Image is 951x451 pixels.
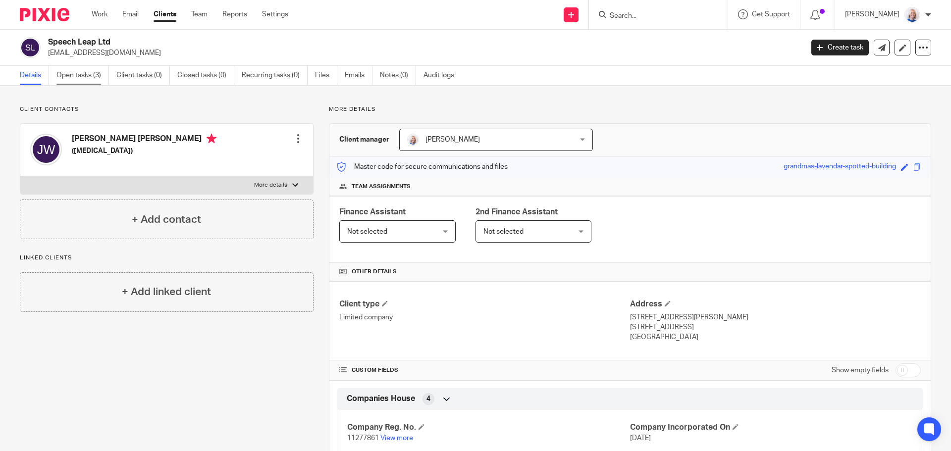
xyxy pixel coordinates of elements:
img: Low%20Res%20-%20Your%20Support%20Team%20-5.jpg [407,134,419,146]
p: More details [254,181,287,189]
a: Emails [345,66,372,85]
p: More details [329,105,931,113]
a: Open tasks (3) [56,66,109,85]
span: [DATE] [630,435,651,442]
a: Client tasks (0) [116,66,170,85]
span: [PERSON_NAME] [425,136,480,143]
p: [STREET_ADDRESS][PERSON_NAME] [630,312,921,322]
p: Linked clients [20,254,314,262]
span: Team assignments [352,183,411,191]
a: Team [191,9,208,19]
a: Create task [811,40,869,55]
span: Companies House [347,394,415,404]
span: Other details [352,268,397,276]
h4: Client type [339,299,630,309]
h4: CUSTOM FIELDS [339,366,630,374]
div: grandmas-lavendar-spotted-building [784,161,896,173]
h4: + Add contact [132,212,201,227]
p: Master code for secure communications and files [337,162,508,172]
p: [GEOGRAPHIC_DATA] [630,332,921,342]
span: 11277861 [347,435,379,442]
h4: Company Reg. No. [347,422,630,433]
input: Search [609,12,698,21]
span: Finance Assistant [339,208,406,216]
a: Clients [154,9,176,19]
p: Client contacts [20,105,314,113]
i: Primary [207,134,216,144]
img: svg%3E [30,134,62,165]
a: Details [20,66,49,85]
span: Not selected [483,228,524,235]
a: Closed tasks (0) [177,66,234,85]
h4: [PERSON_NAME] [PERSON_NAME] [72,134,216,146]
p: Limited company [339,312,630,322]
span: Get Support [752,11,790,18]
span: Not selected [347,228,387,235]
img: svg%3E [20,37,41,58]
a: Files [315,66,337,85]
h4: Company Incorporated On [630,422,913,433]
p: [EMAIL_ADDRESS][DOMAIN_NAME] [48,48,796,58]
h4: Address [630,299,921,309]
a: Reports [222,9,247,19]
h5: ([MEDICAL_DATA]) [72,146,216,156]
a: Email [122,9,139,19]
img: Low%20Res%20-%20Your%20Support%20Team%20-5.jpg [904,7,920,23]
span: 4 [426,394,430,404]
a: Recurring tasks (0) [242,66,308,85]
a: Settings [262,9,288,19]
a: Notes (0) [380,66,416,85]
a: Work [92,9,107,19]
h3: Client manager [339,135,389,145]
h2: Speech Leap Ltd [48,37,647,48]
h4: + Add linked client [122,284,211,300]
label: Show empty fields [832,365,889,375]
p: [PERSON_NAME] [845,9,899,19]
a: View more [380,435,413,442]
span: 2nd Finance Assistant [475,208,558,216]
p: [STREET_ADDRESS] [630,322,921,332]
a: Audit logs [423,66,462,85]
img: Pixie [20,8,69,21]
